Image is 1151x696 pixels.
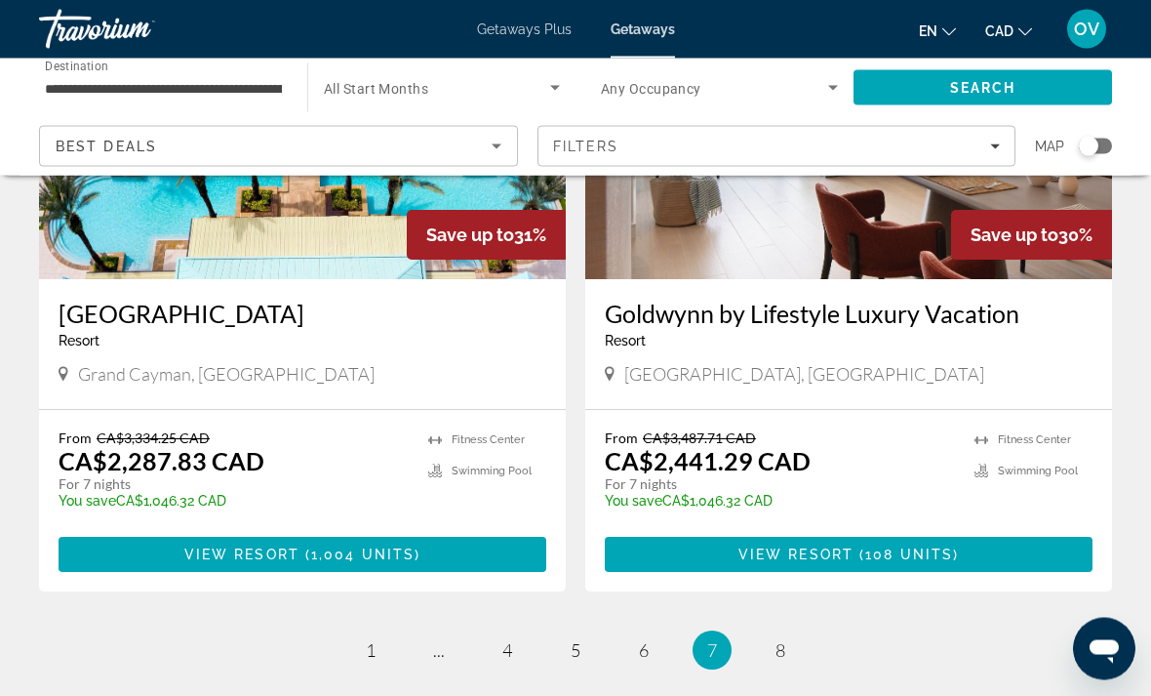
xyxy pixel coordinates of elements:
span: Any Occupancy [601,81,701,97]
p: For 7 nights [59,476,409,494]
span: ( ) [299,548,420,563]
span: 8 [775,640,785,662]
span: Resort [59,334,99,349]
span: CAD [985,23,1013,39]
span: View Resort [738,548,853,563]
span: Save up to [426,225,514,246]
span: ... [433,640,445,662]
span: You save [59,494,116,510]
input: Select destination [45,77,282,101]
iframe: Button to launch messaging window [1073,618,1135,680]
span: 7 [707,640,717,662]
span: 1,004 units [311,548,415,563]
span: 4 [502,640,512,662]
span: Destination [45,60,108,73]
span: Resort [605,334,646,349]
span: 108 units [865,548,953,563]
span: All Start Months [324,81,428,97]
span: Save up to [971,225,1058,246]
span: From [605,430,638,447]
span: ( ) [853,548,959,563]
span: Search [950,80,1016,96]
span: Swimming Pool [998,466,1078,478]
span: [GEOGRAPHIC_DATA], [GEOGRAPHIC_DATA] [624,364,984,386]
span: Filters [553,139,619,154]
span: 1 [366,640,376,662]
span: Swimming Pool [452,466,532,478]
button: Change language [919,17,956,45]
span: CA$3,487.71 CAD [643,430,756,447]
span: Map [1035,133,1064,160]
span: From [59,430,92,447]
a: Getaways Plus [477,21,572,37]
mat-select: Sort by [56,135,501,158]
span: CA$3,334.25 CAD [97,430,210,447]
div: 31% [407,211,566,261]
span: OV [1074,20,1099,39]
span: You save [605,494,662,510]
button: Filters [537,126,1016,167]
p: For 7 nights [605,476,955,494]
nav: Pagination [39,632,1112,671]
span: Fitness Center [998,434,1071,447]
div: 30% [951,211,1112,261]
p: CA$2,441.29 CAD [605,447,811,476]
button: View Resort(1,004 units) [59,538,546,573]
button: View Resort(108 units) [605,538,1092,573]
span: en [919,23,937,39]
p: CA$1,046.32 CAD [605,494,955,510]
button: Search [853,70,1112,105]
span: Best Deals [56,139,157,154]
a: Travorium [39,4,234,55]
span: 5 [571,640,580,662]
a: [GEOGRAPHIC_DATA] [59,300,546,329]
p: CA$2,287.83 CAD [59,447,264,476]
a: Goldwynn by Lifestyle Luxury Vacation [605,300,1092,329]
p: CA$1,046.32 CAD [59,494,409,510]
span: 6 [639,640,649,662]
span: View Resort [184,548,299,563]
button: Change currency [985,17,1032,45]
button: User Menu [1061,9,1112,50]
span: Fitness Center [452,434,525,447]
span: Grand Cayman, [GEOGRAPHIC_DATA] [78,364,375,386]
a: Getaways [611,21,675,37]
